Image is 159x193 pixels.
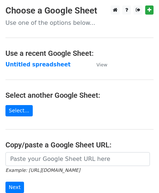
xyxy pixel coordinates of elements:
h4: Use a recent Google Sheet: [5,49,154,58]
p: Use one of the options below... [5,19,154,27]
input: Next [5,182,24,193]
a: Untitled spreadsheet [5,61,71,68]
small: View [96,62,107,67]
iframe: Chat Widget [123,158,159,193]
a: View [89,61,107,68]
a: Select... [5,105,33,116]
small: Example: [URL][DOMAIN_NAME] [5,167,80,173]
input: Paste your Google Sheet URL here [5,152,150,166]
h4: Copy/paste a Google Sheet URL: [5,140,154,149]
h4: Select another Google Sheet: [5,91,154,100]
h3: Choose a Google Sheet [5,5,154,16]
